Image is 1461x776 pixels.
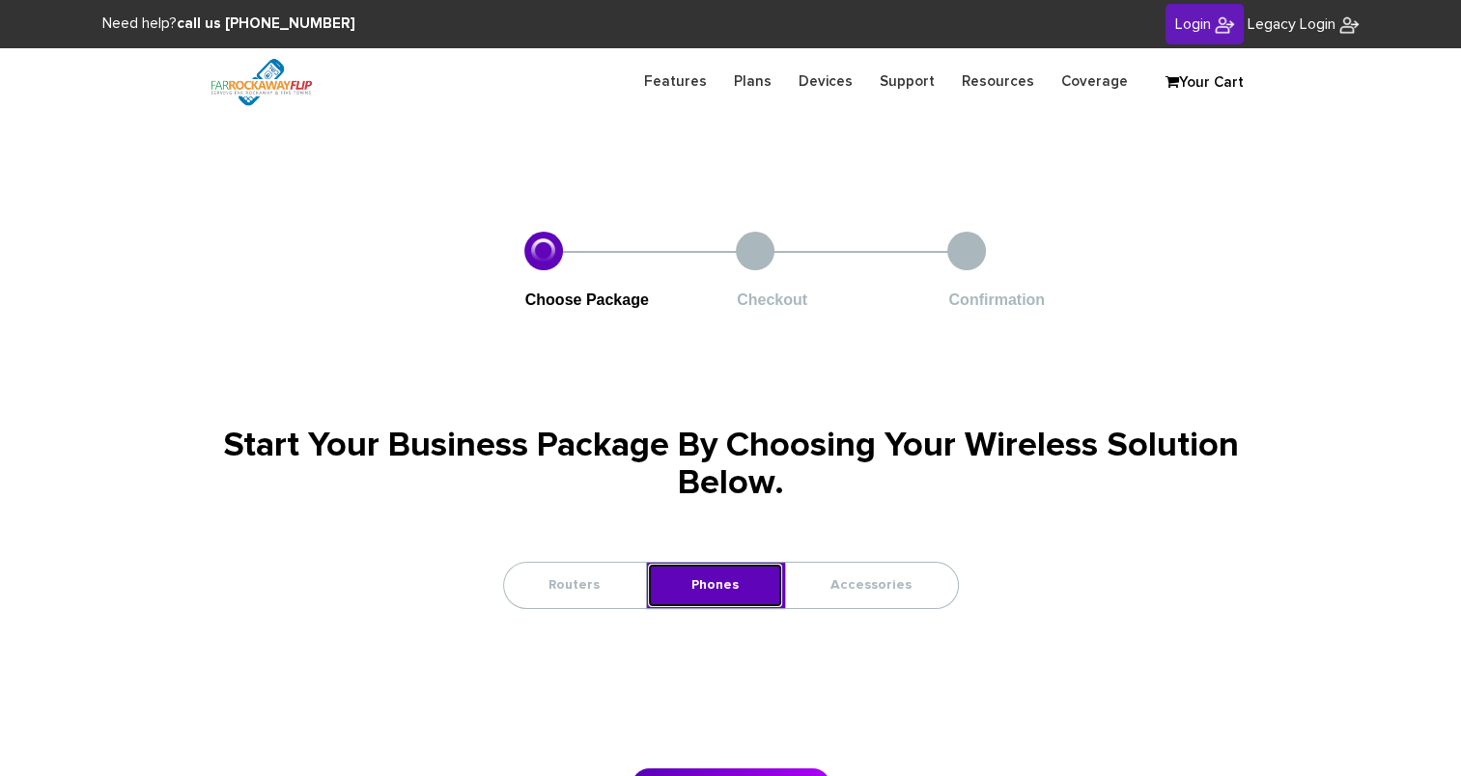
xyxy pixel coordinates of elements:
[1339,15,1359,35] img: FiveTownsFlip
[948,63,1048,100] a: Resources
[177,16,355,31] strong: call us [PHONE_NUMBER]
[866,63,948,100] a: Support
[504,563,644,608] a: Routers
[195,48,327,116] img: FiveTownsFlip
[785,63,866,100] a: Devices
[525,291,649,308] span: Choose Package
[1175,16,1211,32] span: Login
[1248,14,1359,36] a: Legacy Login
[631,63,720,100] a: Features
[948,291,1045,308] span: Confirmation
[1215,15,1234,35] img: FiveTownsFlip
[195,428,1267,504] h1: Start Your Business Package By Choosing Your Wireless Solution Below.
[786,563,956,608] a: Accessories
[1156,69,1252,97] a: Your Cart
[102,16,355,31] span: Need help?
[737,291,807,308] span: Checkout
[1248,16,1335,32] span: Legacy Login
[1048,63,1141,100] a: Coverage
[720,63,785,100] a: Plans
[647,563,783,608] a: Phones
